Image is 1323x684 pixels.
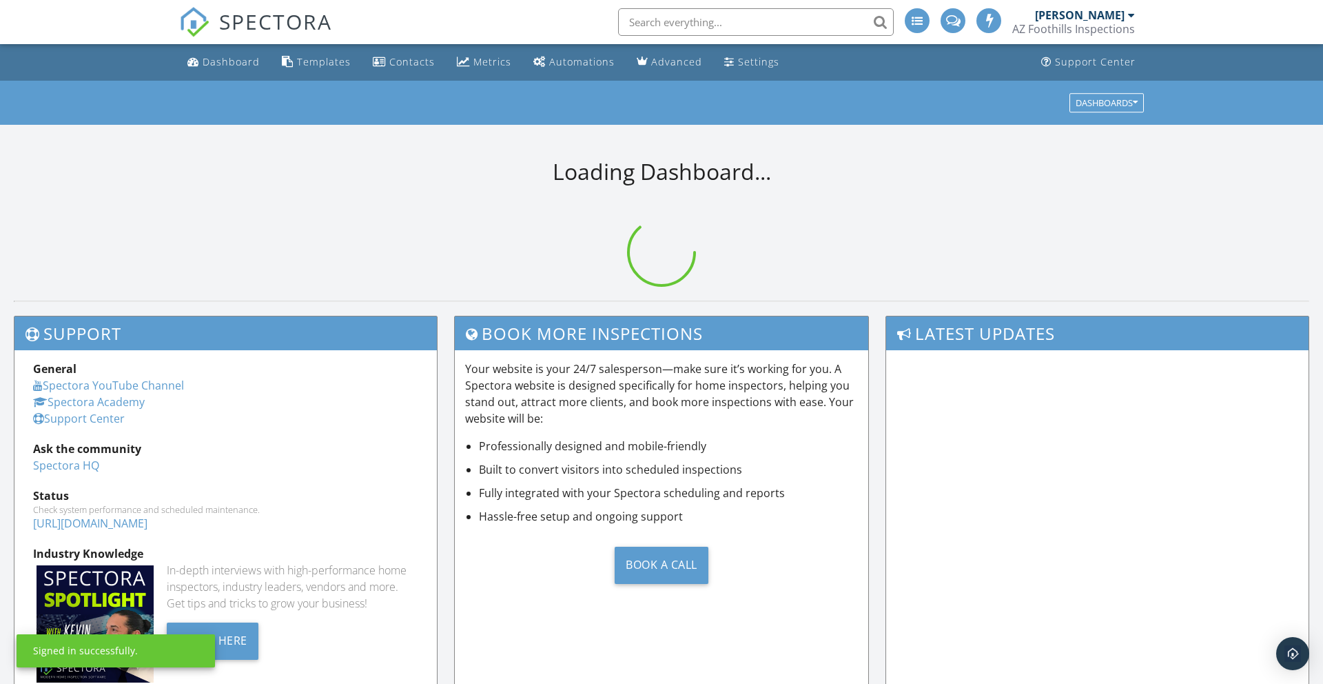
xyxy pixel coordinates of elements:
[33,545,418,562] div: Industry Knowledge
[297,55,351,68] div: Templates
[37,565,154,683] img: Spectoraspolightmain
[367,50,440,75] a: Contacts
[33,394,145,410] a: Spectora Academy
[167,623,258,660] div: Listen Here
[276,50,356,75] a: Templates
[33,378,184,393] a: Spectora YouTube Channel
[465,361,859,427] p: Your website is your 24/7 salesperson—make sure it’s working for you. A Spectora website is desig...
[1069,93,1144,112] button: Dashboards
[33,458,99,473] a: Spectora HQ
[179,7,209,37] img: The Best Home Inspection Software - Spectora
[455,316,869,350] h3: Book More Inspections
[33,504,418,515] div: Check system performance and scheduled maintenance.
[479,438,859,454] li: Professionally designed and mobile-friendly
[618,8,894,36] input: Search everything...
[886,316,1309,350] h3: Latest Updates
[33,361,76,376] strong: General
[203,55,260,68] div: Dashboard
[615,547,708,584] div: Book a Call
[167,632,258,647] a: Listen Here
[182,50,265,75] a: Dashboard
[738,55,779,68] div: Settings
[1036,50,1141,75] a: Support Center
[651,55,702,68] div: Advanced
[389,55,435,68] div: Contacts
[631,50,708,75] a: Advanced
[1076,98,1138,108] div: Dashboards
[33,487,418,504] div: Status
[1055,55,1136,68] div: Support Center
[479,508,859,525] li: Hassle-free setup and ongoing support
[167,562,418,612] div: In-depth interviews with high-performance home inspectors, industry leaders, vendors and more. Ge...
[479,461,859,478] li: Built to convert visitors into scheduled inspections
[33,441,418,457] div: Ask the community
[1035,8,1125,22] div: [PERSON_NAME]
[451,50,517,75] a: Metrics
[33,411,125,426] a: Support Center
[219,7,332,36] span: SPECTORA
[473,55,511,68] div: Metrics
[528,50,620,75] a: Automations (Advanced)
[179,19,332,48] a: SPECTORA
[14,316,437,350] h3: Support
[33,644,138,658] div: Signed in successfully.
[33,516,147,531] a: [URL][DOMAIN_NAME]
[479,485,859,501] li: Fully integrated with your Spectora scheduling and reports
[1276,637,1309,670] div: Open Intercom Messenger
[719,50,785,75] a: Settings
[1012,22,1135,36] div: AZ Foothills Inspections
[549,55,615,68] div: Automations
[465,536,859,594] a: Book a Call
